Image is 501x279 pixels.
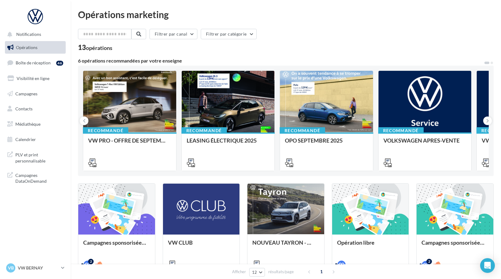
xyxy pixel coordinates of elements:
a: Calendrier [4,133,67,146]
p: VW BERNAY [18,265,59,271]
div: OPO SEPTEMBRE 2025 [285,137,368,150]
div: NOUVEAU TAYRON - MARS 2025 [252,239,319,252]
span: résultats/page [268,269,294,275]
span: Afficher [232,269,246,275]
div: Campagnes sponsorisées OPO [421,239,488,252]
span: Opérations [16,45,37,50]
span: PLV et print personnalisable [15,151,63,164]
a: Visibilité en ligne [4,72,67,85]
div: Opérations marketing [78,10,494,19]
a: PLV et print personnalisable [4,148,67,166]
span: Calendrier [15,137,36,142]
div: Open Intercom Messenger [480,258,495,273]
a: Campagnes [4,87,67,100]
div: VW CLUB [168,239,235,252]
button: 12 [249,268,265,277]
div: 2 [88,259,94,264]
span: Campagnes [15,91,37,96]
div: VOLKSWAGEN APRES-VENTE [383,137,467,150]
span: 1 [317,267,326,277]
div: Campagnes sponsorisées OPO Septembre [83,239,150,252]
a: Contacts [4,102,67,115]
div: 46 [56,61,63,66]
a: Opérations [4,41,67,54]
div: Recommandé [181,127,227,134]
span: Boîte de réception [16,60,51,65]
div: LEASING ÉLECTRIQUE 2025 [187,137,270,150]
button: Filtrer par catégorie [201,29,257,39]
div: Opération libre [337,239,404,252]
span: 12 [252,270,257,275]
a: Campagnes DataOnDemand [4,169,67,187]
div: 6 opérations recommandées par votre enseigne [78,58,484,63]
div: Recommandé [378,127,424,134]
span: Campagnes DataOnDemand [15,171,63,184]
span: Contacts [15,106,33,111]
div: 2 [426,259,432,264]
a: VB VW BERNAY [5,262,66,274]
a: Médiathèque [4,118,67,131]
span: VB [8,265,14,271]
div: 13 [78,44,112,51]
span: Médiathèque [15,121,41,127]
div: opérations [86,45,112,51]
a: Boîte de réception46 [4,56,67,69]
button: Filtrer par canal [150,29,197,39]
div: Recommandé [83,127,128,134]
span: Visibilité en ligne [17,76,49,81]
span: Notifications [16,32,41,37]
div: VW PRO - OFFRE DE SEPTEMBRE 25 [88,137,171,150]
div: Recommandé [280,127,325,134]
